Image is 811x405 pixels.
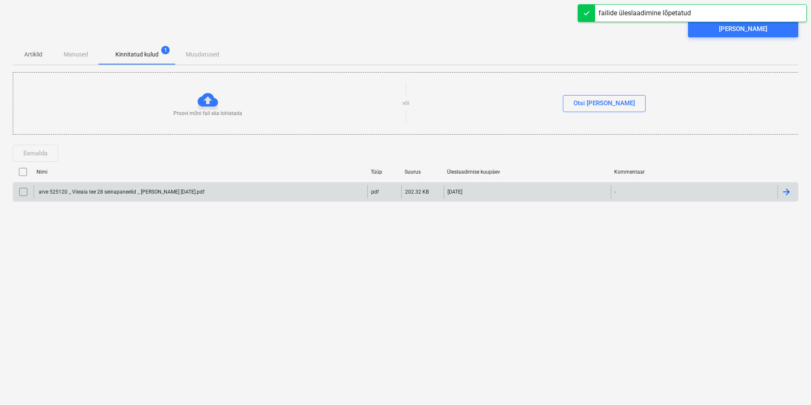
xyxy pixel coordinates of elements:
[688,20,798,37] button: [PERSON_NAME]
[447,169,607,175] div: Üleslaadimise kuupäev
[719,23,767,34] div: [PERSON_NAME]
[371,169,398,175] div: Tüüp
[615,189,616,195] div: -
[371,189,379,195] div: pdf
[563,95,646,112] button: Otsi [PERSON_NAME]
[614,169,775,175] div: Kommentaar
[405,169,440,175] div: Suurus
[36,169,364,175] div: Nimi
[161,46,170,54] span: 1
[405,189,429,195] div: 202.32 KB
[447,189,462,195] div: [DATE]
[23,50,43,59] p: Artiklid
[37,189,204,195] div: arve 525120 _ Viieaia tee 28 seinapaneelid _ [PERSON_NAME] [DATE].pdf
[115,50,159,59] p: Kinnitatud kulud
[13,72,799,135] div: Proovi mõni fail siia lohistadavõiOtsi [PERSON_NAME]
[598,8,691,18] div: failide üleslaadimine lõpetatud
[403,100,409,107] p: või
[573,98,635,109] div: Otsi [PERSON_NAME]
[173,110,242,117] p: Proovi mõni fail siia lohistada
